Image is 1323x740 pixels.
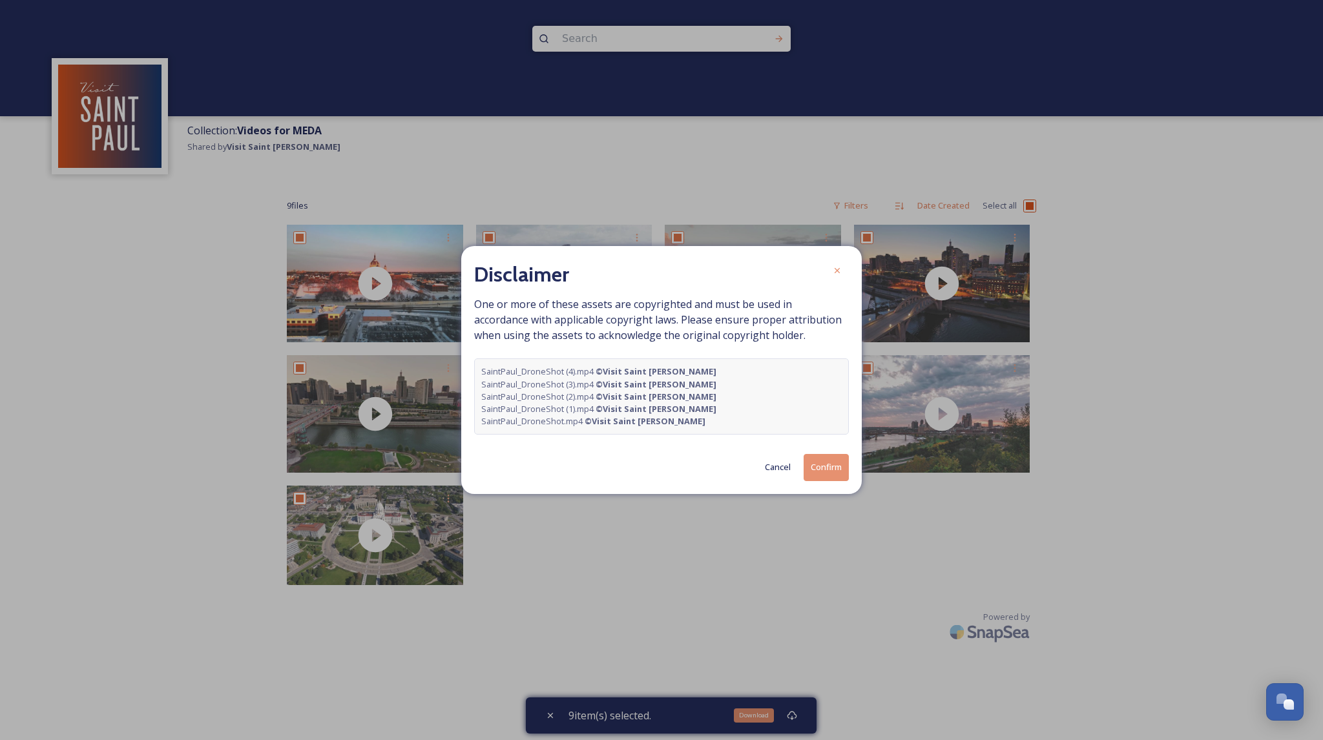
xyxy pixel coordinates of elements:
span: SaintPaul_DroneShot.mp4 [481,415,705,427]
span: SaintPaul_DroneShot (3).mp4 [481,378,716,391]
span: SaintPaul_DroneShot (1).mp4 [481,403,716,415]
strong: © Visit Saint [PERSON_NAME] [596,391,716,402]
button: Confirm [804,454,849,480]
span: SaintPaul_DroneShot (2).mp4 [481,391,716,403]
span: One or more of these assets are copyrighted and must be used in accordance with applicable copyri... [474,296,849,435]
button: Open Chat [1266,683,1304,721]
button: Cancel [758,455,797,480]
strong: © Visit Saint [PERSON_NAME] [596,365,716,377]
h2: Disclaimer [474,259,569,290]
span: SaintPaul_DroneShot (4).mp4 [481,365,716,378]
strong: © Visit Saint [PERSON_NAME] [596,403,716,415]
strong: © Visit Saint [PERSON_NAME] [596,378,716,390]
strong: © Visit Saint [PERSON_NAME] [585,415,705,427]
